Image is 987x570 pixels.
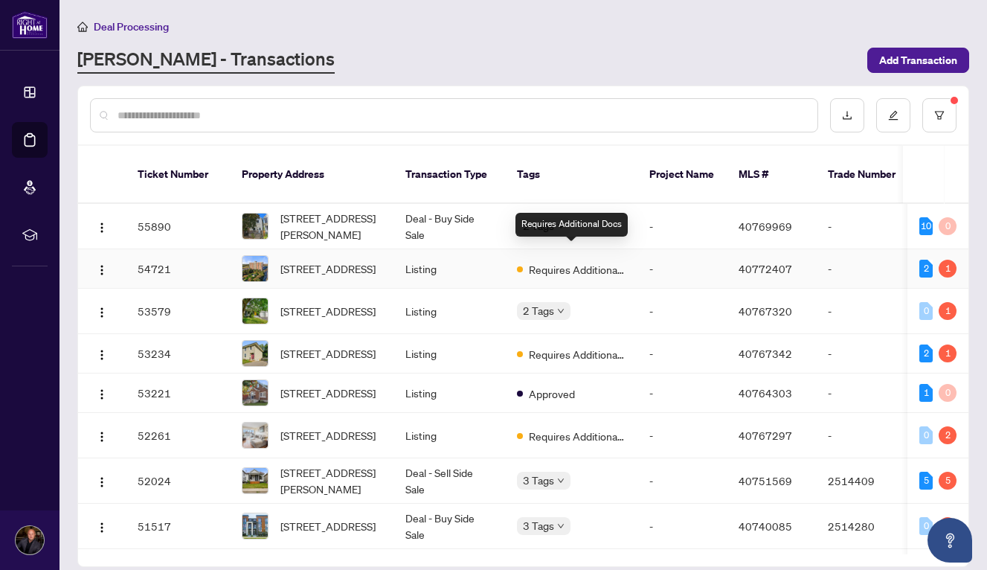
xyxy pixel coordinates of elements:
[126,374,230,413] td: 53221
[90,469,114,493] button: Logo
[126,204,230,249] td: 55890
[523,472,554,489] span: 3 Tags
[637,249,727,289] td: -
[637,413,727,458] td: -
[739,386,792,400] span: 40764303
[637,374,727,413] td: -
[280,345,376,362] span: [STREET_ADDRESS]
[96,349,108,361] img: Logo
[242,380,268,406] img: thumbnail-img
[919,302,933,320] div: 0
[523,302,554,319] span: 2 Tags
[529,261,626,278] span: Requires Additional Docs
[96,522,108,534] img: Logo
[393,146,505,204] th: Transaction Type
[919,260,933,278] div: 2
[90,214,114,238] button: Logo
[739,262,792,275] span: 40772407
[876,98,910,132] button: edit
[16,526,44,554] img: Profile Icon
[919,517,933,535] div: 0
[739,347,792,360] span: 40767342
[922,98,957,132] button: filter
[919,384,933,402] div: 1
[939,260,957,278] div: 1
[393,289,505,334] td: Listing
[939,217,957,235] div: 0
[637,289,727,334] td: -
[879,48,957,72] span: Add Transaction
[529,385,575,402] span: Approved
[280,385,376,401] span: [STREET_ADDRESS]
[919,217,933,235] div: 10
[830,98,864,132] button: download
[939,517,957,535] div: 3
[939,472,957,490] div: 5
[919,472,933,490] div: 5
[816,504,920,549] td: 2514280
[393,334,505,374] td: Listing
[842,110,852,121] span: download
[280,303,376,319] span: [STREET_ADDRESS]
[557,522,565,530] span: down
[126,146,230,204] th: Ticket Number
[126,504,230,549] td: 51517
[523,517,554,534] span: 3 Tags
[393,458,505,504] td: Deal - Sell Side Sale
[77,47,335,74] a: [PERSON_NAME] - Transactions
[939,426,957,444] div: 2
[637,334,727,374] td: -
[96,222,108,234] img: Logo
[919,426,933,444] div: 0
[96,476,108,488] img: Logo
[126,458,230,504] td: 52024
[280,427,376,443] span: [STREET_ADDRESS]
[505,146,637,204] th: Tags
[637,204,727,249] td: -
[126,249,230,289] td: 54721
[816,413,920,458] td: -
[96,431,108,443] img: Logo
[90,381,114,405] button: Logo
[96,388,108,400] img: Logo
[727,146,816,204] th: MLS #
[90,342,114,365] button: Logo
[637,458,727,504] td: -
[739,220,792,233] span: 40769969
[393,249,505,289] td: Listing
[393,413,505,458] td: Listing
[280,518,376,534] span: [STREET_ADDRESS]
[816,458,920,504] td: 2514409
[280,464,382,497] span: [STREET_ADDRESS][PERSON_NAME]
[557,307,565,315] span: down
[12,11,48,39] img: logo
[77,22,88,32] span: home
[126,413,230,458] td: 52261
[529,428,626,444] span: Requires Additional Docs
[393,374,505,413] td: Listing
[739,304,792,318] span: 40767320
[939,384,957,402] div: 0
[242,341,268,366] img: thumbnail-img
[94,20,169,33] span: Deal Processing
[934,110,945,121] span: filter
[242,513,268,539] img: thumbnail-img
[393,204,505,249] td: Deal - Buy Side Sale
[90,257,114,281] button: Logo
[515,213,628,237] div: Requires Additional Docs
[96,264,108,276] img: Logo
[816,204,920,249] td: -
[230,146,393,204] th: Property Address
[242,256,268,281] img: thumbnail-img
[939,345,957,362] div: 1
[280,210,382,243] span: [STREET_ADDRESS][PERSON_NAME]
[126,334,230,374] td: 53234
[393,504,505,549] td: Deal - Buy Side Sale
[637,146,727,204] th: Project Name
[90,423,114,447] button: Logo
[90,299,114,323] button: Logo
[739,519,792,533] span: 40740085
[739,429,792,442] span: 40767297
[816,374,920,413] td: -
[242,468,268,493] img: thumbnail-img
